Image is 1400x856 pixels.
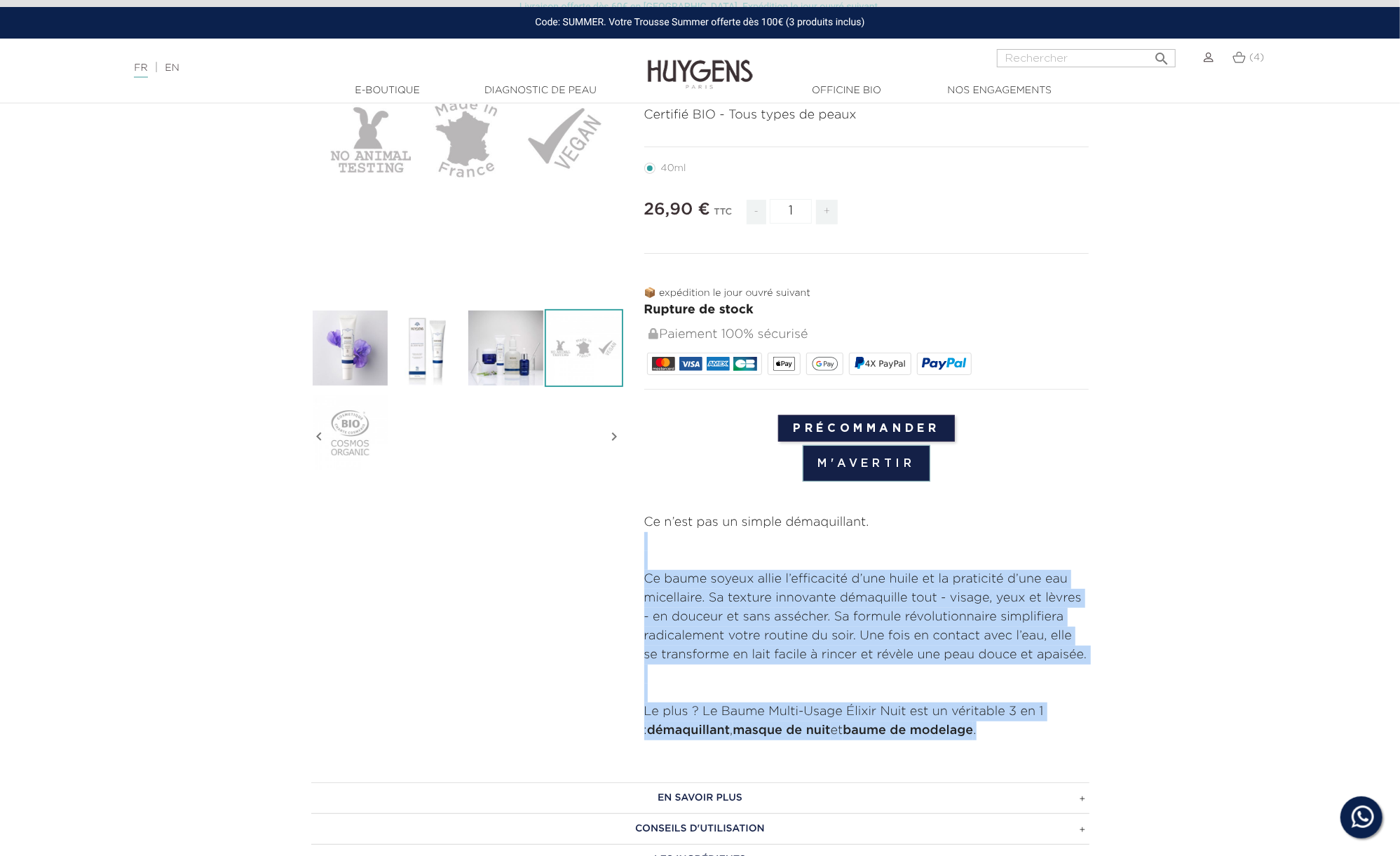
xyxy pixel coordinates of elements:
div: | [127,60,573,76]
button:  [1149,45,1174,64]
span: + [816,200,838,224]
strong: baume de modelage [843,724,973,737]
p: Le plus ? Le Baume Multi-Usage Élixir Nuit est un véritable 3 en 1 : , et . [644,702,1089,740]
img: google_pay [812,357,838,371]
p: Ce baume soyeux allie l’efficacité d’une huile et la praticité d’une eau micellaire. Sa texture i... [644,570,1089,665]
div: Paiement 100% sécurisé [647,320,1089,350]
img: AMEX [707,357,730,371]
a: (4) [1232,52,1264,63]
strong: masque de nuit [733,724,830,737]
label: 40ml [644,163,703,174]
a: E-Boutique [318,83,458,98]
img: Paiement 100% sécurisé [648,328,658,339]
a: CONSEILS D'UTILISATION [311,813,1089,844]
span: Rupture de stock [644,304,754,316]
strong: démaquillant [647,724,730,737]
span: 4X PayPal [865,359,906,369]
p: 📦 expédition le jour ouvré suivant [644,286,1089,301]
i:  [311,402,328,472]
p: Ce n’est pas un simple démaquillant. [644,513,1089,532]
a: FR [134,63,147,78]
img: Huygens [648,37,753,91]
img: apple_pay [773,357,795,371]
i:  [1153,46,1170,63]
a: EN SAVOIR PLUS [311,782,1089,813]
span: (4) [1249,53,1264,62]
a: EN [165,63,179,73]
p: Certifié BIO - Tous types de peaux [644,106,1089,125]
div: TTC [714,197,732,235]
img: VISA [679,357,702,371]
input: M'avertir [803,445,930,482]
img: MASTERCARD [652,357,675,371]
span: 26,90 € [644,201,711,218]
a: Nos engagements [930,83,1070,98]
img: CB_NATIONALE [733,357,756,371]
a: Diagnostic de peau [470,83,611,98]
input: Quantité [770,199,812,224]
input: Rechercher [997,49,1176,67]
i:  [606,402,623,472]
a: Officine Bio [777,83,917,98]
span: - [747,200,766,224]
input: Précommander [778,415,955,442]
